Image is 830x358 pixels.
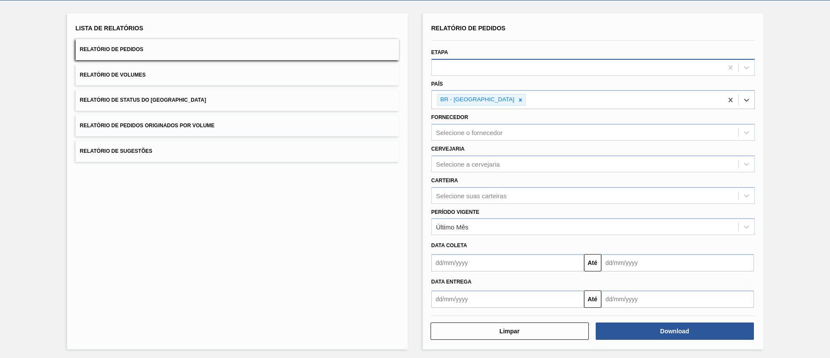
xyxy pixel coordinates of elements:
button: Relatório de Pedidos Originados por Volume [76,115,399,136]
label: Período Vigente [431,209,479,215]
label: Carteira [431,177,458,184]
div: Selecione o fornecedor [436,129,503,136]
span: Relatório de Sugestões [80,148,153,154]
button: Relatório de Sugestões [76,141,399,162]
input: dd/mm/yyyy [431,290,584,308]
div: Selecione suas carteiras [436,192,507,199]
span: Relatório de Volumes [80,72,146,78]
button: Download [596,323,754,340]
button: Limpar [431,323,589,340]
input: dd/mm/yyyy [601,290,754,308]
label: Etapa [431,49,448,55]
div: Último Mês [436,223,469,231]
span: Relatório de Status do [GEOGRAPHIC_DATA] [80,97,206,103]
span: Relatório de Pedidos [431,25,506,32]
input: dd/mm/yyyy [431,254,584,271]
button: Relatório de Pedidos [76,39,399,60]
span: Data coleta [431,242,467,248]
input: dd/mm/yyyy [601,254,754,271]
div: BR - [GEOGRAPHIC_DATA] [438,94,516,105]
label: Cervejaria [431,146,465,152]
span: Relatório de Pedidos Originados por Volume [80,123,215,129]
label: Fornecedor [431,114,468,120]
div: Selecione a cervejaria [436,160,500,168]
button: Até [584,254,601,271]
label: País [431,81,443,87]
button: Até [584,290,601,308]
button: Relatório de Volumes [76,65,399,86]
span: Relatório de Pedidos [80,46,144,52]
span: Lista de Relatórios [76,25,144,32]
button: Relatório de Status do [GEOGRAPHIC_DATA] [76,90,399,111]
span: Data entrega [431,279,472,285]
